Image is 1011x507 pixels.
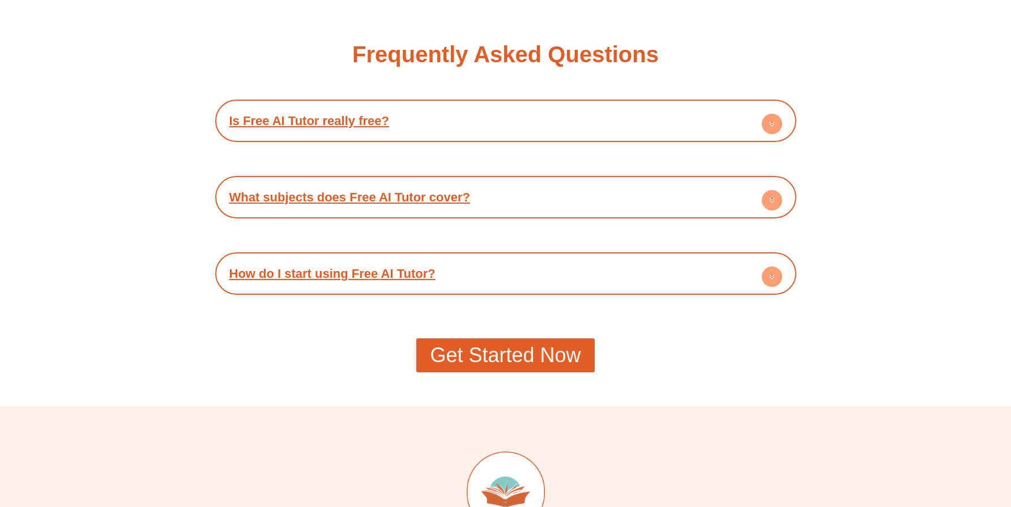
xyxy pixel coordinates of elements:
[416,338,594,372] a: Get Started Now
[817,379,1011,507] iframe: Chat Widget
[221,182,791,213] div: What subjects does Free AI Tutor cover?
[229,190,470,204] a: What subjects does Free AI Tutor cover?
[352,43,659,66] h2: Frequently Asked Questions
[221,258,791,289] div: How do I start using Free AI Tutor?
[430,345,581,366] span: Get Started Now
[229,114,389,128] a: Is Free AI Tutor really free?
[221,105,791,136] div: Is Free AI Tutor really free?
[229,267,436,281] a: How do I start using Free AI Tutor?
